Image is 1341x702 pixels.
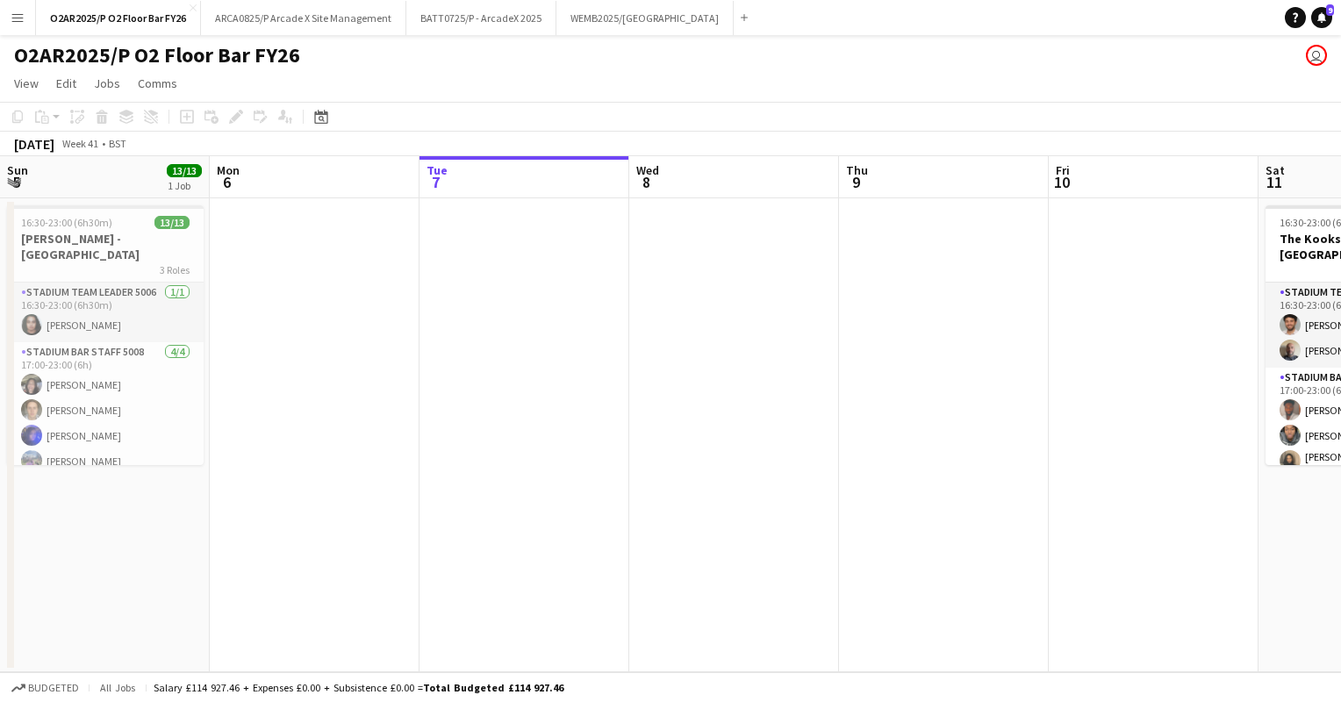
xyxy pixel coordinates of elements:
a: Edit [49,72,83,95]
span: 5 [4,172,28,192]
a: 9 [1311,7,1332,28]
span: 3 Roles [160,263,190,276]
h1: O2AR2025/P O2 Floor Bar FY26 [14,42,300,68]
span: Fri [1056,162,1070,178]
a: Jobs [87,72,127,95]
span: Total Budgeted £114 927.46 [423,681,563,694]
span: Mon [217,162,240,178]
span: 8 [634,172,659,192]
button: Budgeted [9,678,82,698]
span: All jobs [97,681,139,694]
a: View [7,72,46,95]
span: 9 [1326,4,1334,16]
span: 6 [214,172,240,192]
button: ARCA0825/P Arcade X Site Management [201,1,406,35]
div: BST [109,137,126,150]
app-job-card: 16:30-23:00 (6h30m)13/13[PERSON_NAME] - [GEOGRAPHIC_DATA]3 RolesStadium Team Leader 50061/116:30-... [7,205,204,465]
span: 13/13 [167,164,202,177]
button: BATT0725/P - ArcadeX 2025 [406,1,556,35]
span: Wed [636,162,659,178]
span: Edit [56,75,76,91]
span: Sat [1266,162,1285,178]
span: 13/13 [154,216,190,229]
span: Jobs [94,75,120,91]
div: [DATE] [14,135,54,153]
span: View [14,75,39,91]
span: Budgeted [28,682,79,694]
div: 1 Job [168,179,201,192]
span: Week 41 [58,137,102,150]
span: 10 [1053,172,1070,192]
app-card-role: Stadium Team Leader 50061/116:30-23:00 (6h30m)[PERSON_NAME] [7,283,204,342]
h3: [PERSON_NAME] - [GEOGRAPHIC_DATA] [7,231,204,262]
span: Comms [138,75,177,91]
span: Tue [427,162,448,178]
span: Sun [7,162,28,178]
app-card-role: Stadium Bar Staff 50084/417:00-23:00 (6h)[PERSON_NAME][PERSON_NAME][PERSON_NAME][PERSON_NAME] [7,342,204,478]
a: Comms [131,72,184,95]
span: 9 [843,172,868,192]
button: WEMB2025/[GEOGRAPHIC_DATA] [556,1,734,35]
span: 16:30-23:00 (6h30m) [21,216,112,229]
span: 7 [424,172,448,192]
span: Thu [846,162,868,178]
div: Salary £114 927.46 + Expenses £0.00 + Subsistence £0.00 = [154,681,563,694]
button: O2AR2025/P O2 Floor Bar FY26 [36,1,201,35]
span: 11 [1263,172,1285,192]
app-user-avatar: Callum Rhodes [1306,45,1327,66]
